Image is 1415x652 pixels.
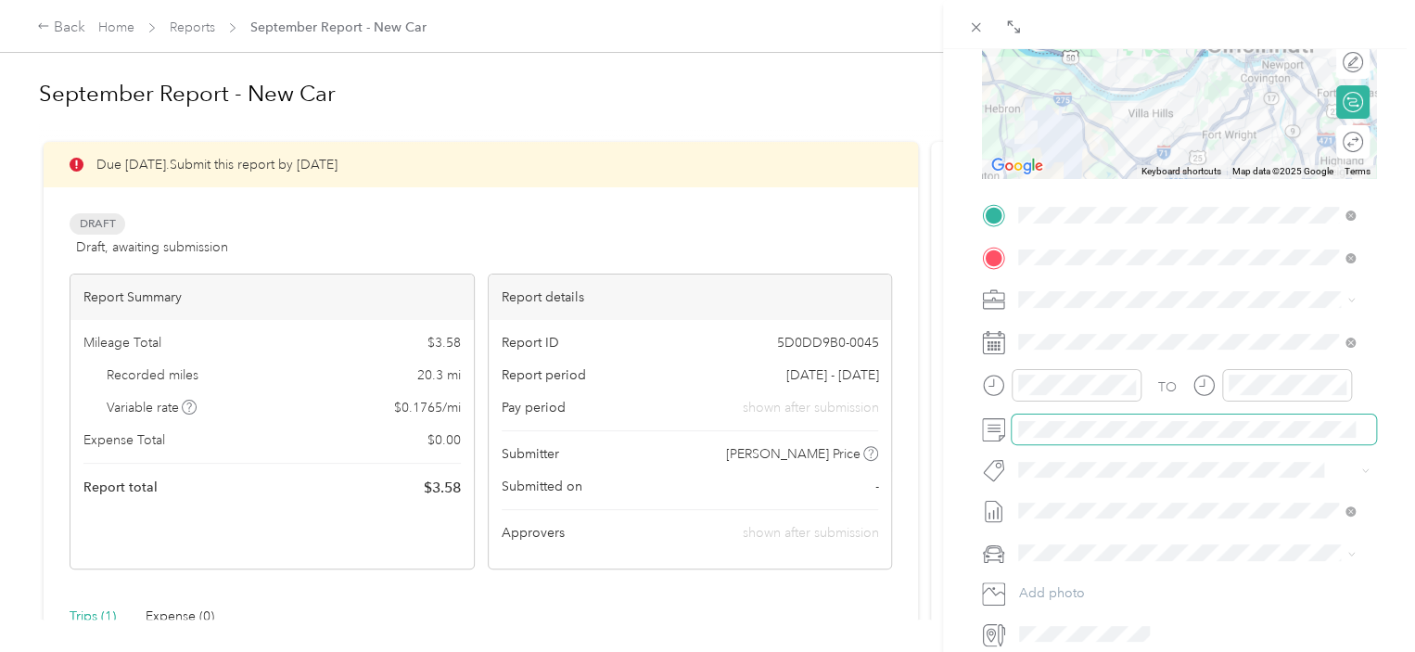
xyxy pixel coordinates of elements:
span: Map data ©2025 Google [1232,166,1333,176]
a: Open this area in Google Maps (opens a new window) [987,154,1048,178]
button: Add photo [1012,581,1376,607]
a: Terms (opens in new tab) [1345,166,1370,176]
div: TO [1158,377,1177,397]
button: Keyboard shortcuts [1141,165,1221,178]
iframe: Everlance-gr Chat Button Frame [1311,548,1415,652]
img: Google [987,154,1048,178]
